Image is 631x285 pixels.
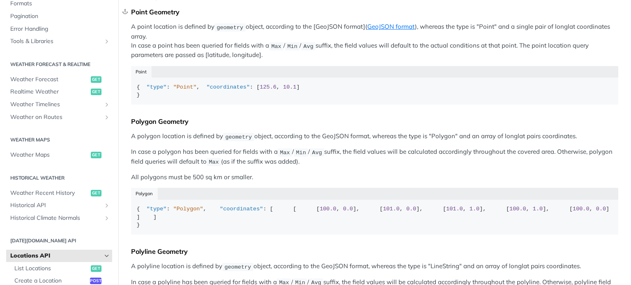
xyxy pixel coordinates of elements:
[6,174,112,182] h2: Historical Weather
[224,264,251,270] span: geometry
[10,88,89,96] span: Realtime Weather
[6,212,112,224] a: Historical Climate NormalsShow subpages for Historical Climate Normals
[10,189,89,197] span: Weather Recent History
[533,206,543,212] span: 1.0
[6,10,112,23] a: Pagination
[6,86,112,98] a: Realtime Weatherget
[216,24,243,30] span: geometry
[173,206,203,212] span: "Polygon"
[446,206,463,212] span: 101.0
[10,214,101,222] span: Historical Climate Normals
[131,8,618,16] div: Point Geometry
[10,12,110,21] span: Pagination
[343,206,353,212] span: 0.0
[287,43,297,49] span: Min
[6,23,112,35] a: Error Handling
[10,113,101,121] span: Weather on Routes
[6,136,112,144] h2: Weather Maps
[104,101,110,108] button: Show subpages for Weather Timelines
[131,173,618,182] p: All polygons must be 500 sq km or smaller.
[14,264,89,273] span: List Locations
[10,151,89,159] span: Weather Maps
[10,252,101,260] span: Locations API
[131,247,618,255] div: Polyline Geometry
[10,201,101,210] span: Historical API
[91,190,101,196] span: get
[383,206,400,212] span: 101.0
[225,134,252,140] span: geometry
[271,43,281,49] span: Max
[6,61,112,68] h2: Weather Forecast & realtime
[137,205,613,229] div: { : , : [ [ [ , ], [ , ], [ , ], [ , ], [ , ] ] ] }
[147,84,167,90] span: "type"
[131,22,618,60] p: A point location is defined by object, according to the [GeoJSON format]( ), whereas the type is ...
[131,147,618,166] p: In case a polygon has been queried for fields with a / / suffix, the field values will be calcula...
[91,152,101,158] span: get
[104,38,110,45] button: Show subpages for Tools & Libraries
[367,23,415,30] a: GeoJSON format
[90,278,101,284] span: post
[10,75,89,84] span: Weather Forecast
[91,89,101,95] span: get
[320,206,336,212] span: 100.0
[260,84,276,90] span: 125.6
[122,4,129,20] a: Skip link to Point Geometry
[131,262,618,271] p: A polyline location is defined by object, according to the GeoJSON format, whereas the type is "L...
[6,187,112,199] a: Weather Recent Historyget
[10,25,110,33] span: Error Handling
[220,206,263,212] span: "coordinates"
[470,206,479,212] span: 1.0
[6,199,112,212] a: Historical APIShow subpages for Historical API
[6,111,112,123] a: Weather on RoutesShow subpages for Weather on Routes
[104,202,110,209] button: Show subpages for Historical API
[312,149,322,155] span: Avg
[104,215,110,221] button: Show subpages for Historical Climate Normals
[280,149,290,155] span: Max
[10,100,101,109] span: Weather Timelines
[6,237,112,244] h2: [DATE][DOMAIN_NAME] API
[137,83,613,99] div: { : , : [ , ] }
[10,262,112,275] a: List Locationsget
[131,132,618,141] p: A polygon location is defined by object, according to the GeoJSON format, whereas the type is "Po...
[596,206,606,212] span: 0.0
[304,43,313,49] span: Avg
[6,98,112,111] a: Weather TimelinesShow subpages for Weather Timelines
[91,265,101,272] span: get
[406,206,416,212] span: 0.0
[91,76,101,83] span: get
[573,206,590,212] span: 100.0
[6,149,112,161] a: Weather Mapsget
[209,159,219,165] span: Max
[6,73,112,86] a: Weather Forecastget
[104,114,110,121] button: Show subpages for Weather on Routes
[104,253,110,259] button: Hide subpages for Locations API
[131,117,618,125] div: Polygon Geometry
[147,206,167,212] span: "type"
[6,35,112,48] a: Tools & LibrariesShow subpages for Tools & Libraries
[296,149,306,155] span: Min
[509,206,526,212] span: 100.0
[207,84,250,90] span: "coordinates"
[173,84,197,90] span: "Point"
[283,84,296,90] span: 10.1
[10,37,101,46] span: Tools & Libraries
[14,277,88,285] span: Create a Location
[6,250,112,262] a: Locations APIHide subpages for Locations API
